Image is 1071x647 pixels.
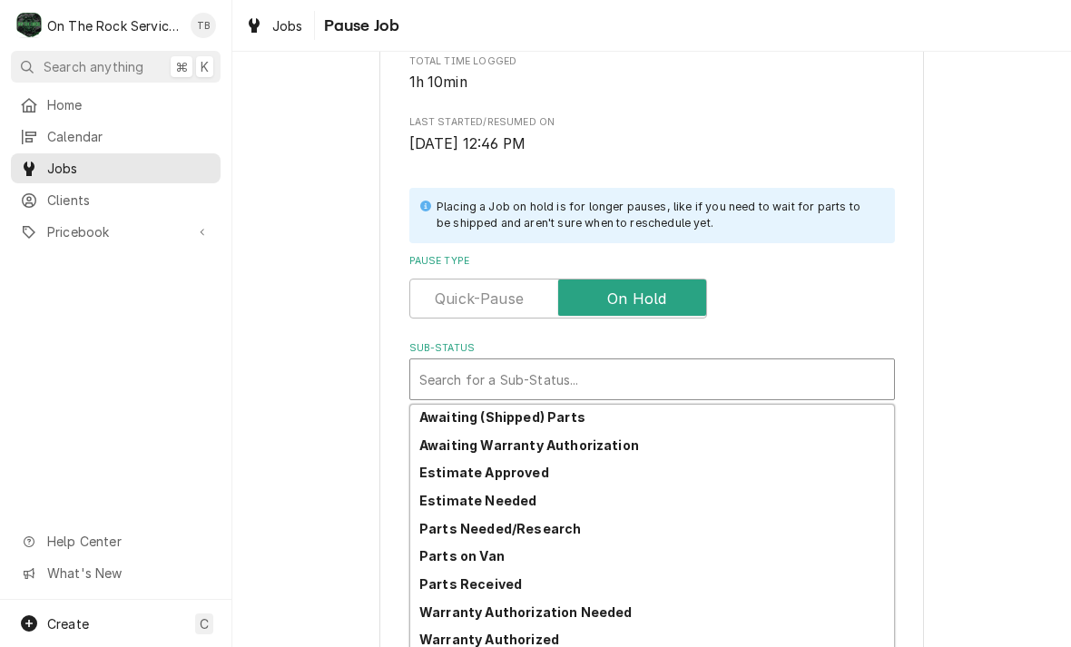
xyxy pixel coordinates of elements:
[409,254,895,269] label: Pause Type
[409,115,895,130] span: Last Started/Resumed On
[44,57,143,76] span: Search anything
[409,115,895,154] div: Last Started/Resumed On
[409,54,895,69] span: Total Time Logged
[238,11,310,41] a: Jobs
[419,437,639,453] strong: Awaiting Warranty Authorization
[47,564,210,583] span: What's New
[419,632,559,647] strong: Warranty Authorized
[47,127,211,146] span: Calendar
[409,254,895,319] div: Pause Type
[175,57,188,76] span: ⌘
[11,185,221,215] a: Clients
[419,521,581,536] strong: Parts Needed/Research
[47,95,211,114] span: Home
[409,341,895,400] div: Sub-Status
[47,616,89,632] span: Create
[409,341,895,356] label: Sub-Status
[191,13,216,38] div: Todd Brady's Avatar
[419,604,633,620] strong: Warranty Authorization Needed
[47,532,210,551] span: Help Center
[11,153,221,183] a: Jobs
[16,13,42,38] div: O
[419,548,505,564] strong: Parts on Van
[437,199,877,232] div: Placing a Job on hold is for longer pauses, like if you need to wait for parts to be shipped and ...
[11,217,221,247] a: Go to Pricebook
[409,72,895,93] span: Total Time Logged
[11,558,221,588] a: Go to What's New
[319,14,399,38] span: Pause Job
[16,13,42,38] div: On The Rock Services's Avatar
[11,90,221,120] a: Home
[47,191,211,210] span: Clients
[47,16,181,35] div: On The Rock Services
[11,51,221,83] button: Search anything⌘K
[419,576,522,592] strong: Parts Received
[419,465,549,480] strong: Estimate Approved
[201,57,209,76] span: K
[409,54,895,93] div: Total Time Logged
[47,159,211,178] span: Jobs
[191,13,216,38] div: TB
[11,526,221,556] a: Go to Help Center
[272,16,303,35] span: Jobs
[419,409,585,425] strong: Awaiting (Shipped) Parts
[409,74,467,91] span: 1h 10min
[409,135,526,152] span: [DATE] 12:46 PM
[47,222,184,241] span: Pricebook
[409,133,895,155] span: Last Started/Resumed On
[419,493,536,508] strong: Estimate Needed
[200,614,209,633] span: C
[11,122,221,152] a: Calendar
